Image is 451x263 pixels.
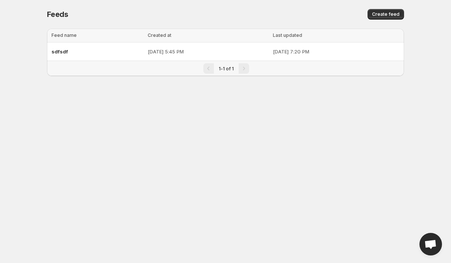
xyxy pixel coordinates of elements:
p: [DATE] 5:45 PM [148,48,268,55]
span: sdfsdf [51,49,68,55]
span: Feeds [47,10,68,19]
nav: Pagination [47,61,404,76]
span: Last updated [273,32,302,38]
div: Open chat [419,233,442,255]
button: Create feed [368,9,404,20]
p: [DATE] 7:20 PM [273,48,400,55]
span: 1-1 of 1 [219,66,234,71]
span: Created at [148,32,171,38]
span: Feed name [51,32,77,38]
span: Create feed [372,11,400,17]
